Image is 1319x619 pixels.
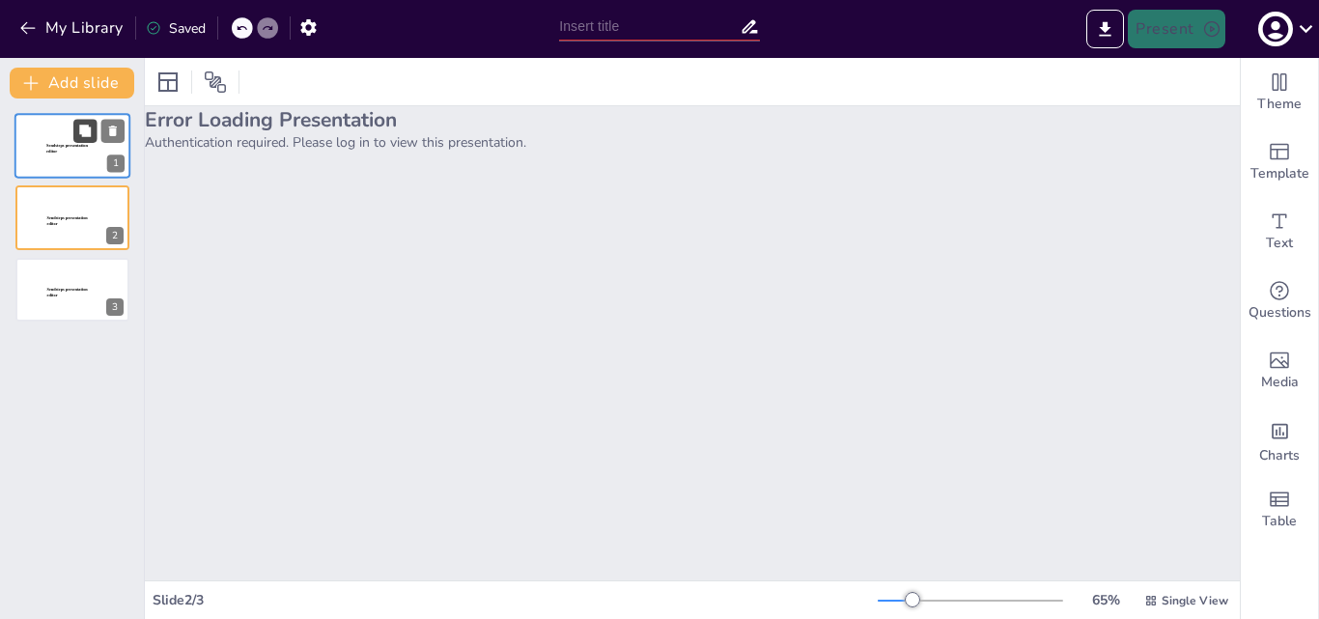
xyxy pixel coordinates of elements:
[146,19,206,38] div: Saved
[46,144,88,155] span: Sendsteps presentation editor
[14,113,130,179] div: 1
[559,13,740,41] input: Insert title
[1086,10,1124,48] button: Export to PowerPoint
[153,591,878,609] div: Slide 2 / 3
[15,185,129,249] div: 2
[1249,302,1311,324] span: Questions
[145,106,1240,133] h2: Error Loading Presentation
[107,155,125,173] div: 1
[1250,163,1309,184] span: Template
[14,13,131,43] button: My Library
[1162,593,1228,608] span: Single View
[106,298,124,316] div: 3
[47,215,88,226] span: Sendsteps presentation editor
[10,68,134,98] button: Add slide
[73,119,97,142] button: Duplicate Slide
[145,133,1240,152] p: Authentication required. Please log in to view this presentation.
[1241,197,1318,267] div: Add text boxes
[1128,10,1224,48] button: Present
[1082,591,1129,609] div: 65 %
[1266,233,1293,254] span: Text
[153,67,183,98] div: Layout
[1241,475,1318,545] div: Add a table
[101,119,125,142] button: Delete Slide
[1241,267,1318,336] div: Get real-time input from your audience
[1241,127,1318,197] div: Add ready made slides
[1261,372,1299,393] span: Media
[15,258,129,322] div: 3
[106,227,124,244] div: 2
[1241,406,1318,475] div: Add charts and graphs
[204,70,227,94] span: Position
[1241,58,1318,127] div: Change the overall theme
[1259,445,1300,466] span: Charts
[1257,94,1302,115] span: Theme
[1241,336,1318,406] div: Add images, graphics, shapes or video
[1262,511,1297,532] span: Table
[47,287,88,297] span: Sendsteps presentation editor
